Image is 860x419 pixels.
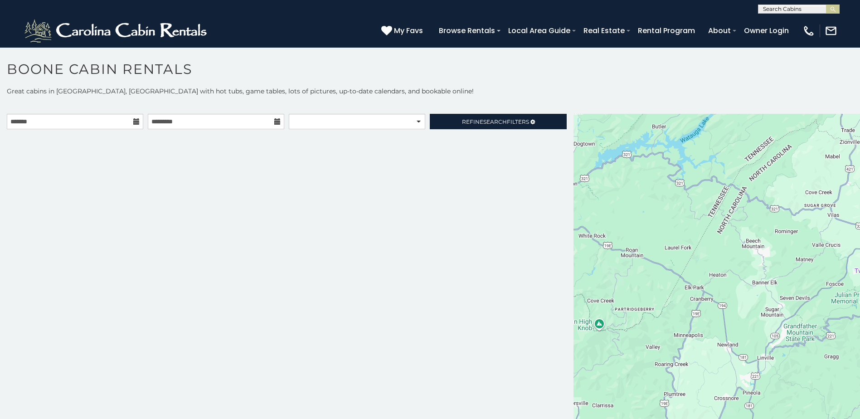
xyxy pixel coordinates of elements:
span: My Favs [394,25,423,36]
a: Browse Rentals [434,23,500,39]
a: Rental Program [633,23,700,39]
img: phone-regular-white.png [802,24,815,37]
span: Refine Filters [462,118,529,125]
a: My Favs [381,25,425,37]
span: Search [483,118,507,125]
a: RefineSearchFilters [430,114,566,129]
img: mail-regular-white.png [825,24,837,37]
a: Real Estate [579,23,629,39]
a: Local Area Guide [504,23,575,39]
img: White-1-2.png [23,17,211,44]
a: Owner Login [739,23,793,39]
a: About [704,23,735,39]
